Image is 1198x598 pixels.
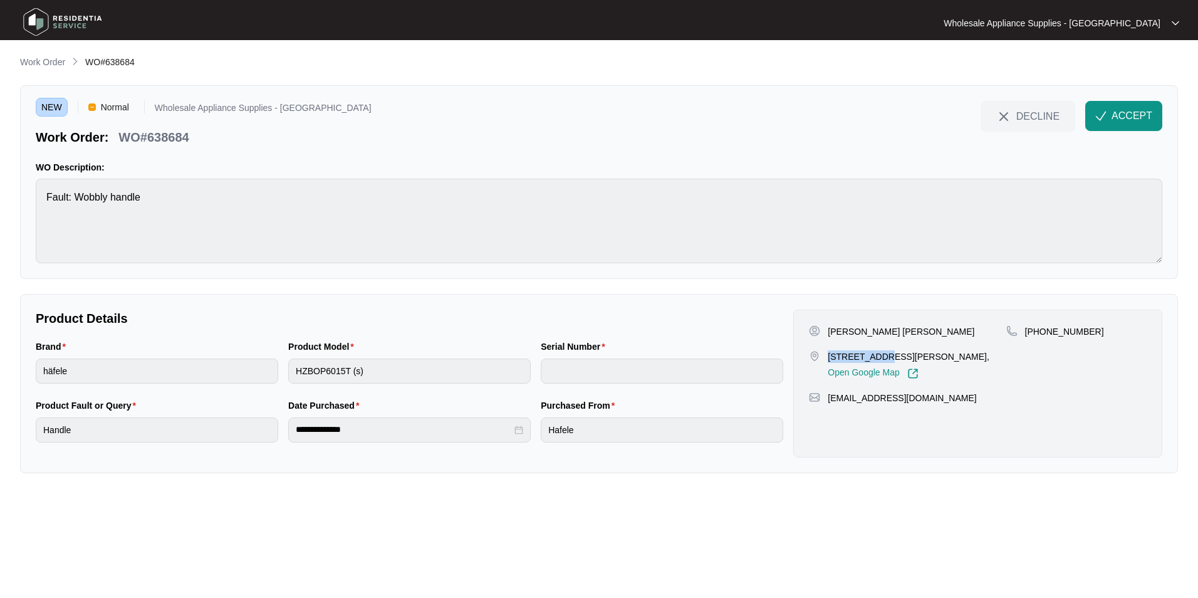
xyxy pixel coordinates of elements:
label: Product Model [288,340,359,353]
span: Normal [96,98,134,117]
img: residentia service logo [19,3,107,41]
p: WO Description: [36,161,1162,174]
img: Vercel Logo [88,103,96,111]
label: Date Purchased [288,399,364,412]
p: Work Order [20,56,65,68]
button: check-IconACCEPT [1085,101,1162,131]
p: Wholesale Appliance Supplies - [GEOGRAPHIC_DATA] [944,17,1160,29]
a: Open Google Map [828,368,918,379]
input: Product Fault or Query [36,417,278,443]
span: WO#638684 [85,57,135,67]
label: Product Fault or Query [36,399,141,412]
img: user-pin [809,325,820,337]
img: map-pin [809,350,820,362]
img: check-Icon [1095,110,1107,122]
span: ACCEPT [1112,108,1152,123]
a: Work Order [18,56,68,70]
input: Product Model [288,359,531,384]
textarea: Fault: Wobbly handle [36,179,1162,263]
img: Link-External [907,368,919,379]
img: dropdown arrow [1172,20,1179,26]
input: Serial Number [541,359,783,384]
span: DECLINE [1016,109,1060,123]
p: [STREET_ADDRESS][PERSON_NAME], [828,350,989,363]
label: Purchased From [541,399,620,412]
label: Serial Number [541,340,610,353]
input: Purchased From [541,417,783,443]
button: close-IconDECLINE [981,101,1075,131]
p: [PERSON_NAME] [PERSON_NAME] [828,325,974,338]
img: map-pin [809,392,820,403]
p: Wholesale Appliance Supplies - [GEOGRAPHIC_DATA] [155,103,372,117]
img: chevron-right [70,56,80,66]
span: NEW [36,98,68,117]
img: close-Icon [996,109,1011,124]
label: Brand [36,340,71,353]
input: Brand [36,359,278,384]
p: [PHONE_NUMBER] [1025,325,1104,338]
input: Date Purchased [296,423,512,436]
img: map-pin [1006,325,1018,337]
p: WO#638684 [118,129,189,146]
p: Product Details [36,310,783,327]
p: Work Order: [36,129,108,146]
p: [EMAIL_ADDRESS][DOMAIN_NAME] [828,392,976,404]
